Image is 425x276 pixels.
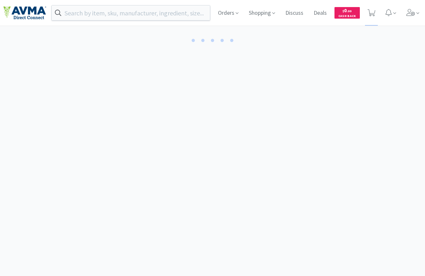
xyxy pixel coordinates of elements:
[283,10,306,16] a: Discuss
[343,9,344,13] span: $
[311,10,329,16] a: Deals
[52,5,210,20] input: Search by item, sku, manufacturer, ingredient, size...
[343,7,351,13] span: 0
[338,14,356,19] span: Cash Back
[347,9,351,13] span: . 00
[334,4,360,22] a: $0.00Cash Back
[3,6,46,20] img: e4e33dab9f054f5782a47901c742baa9_102.png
